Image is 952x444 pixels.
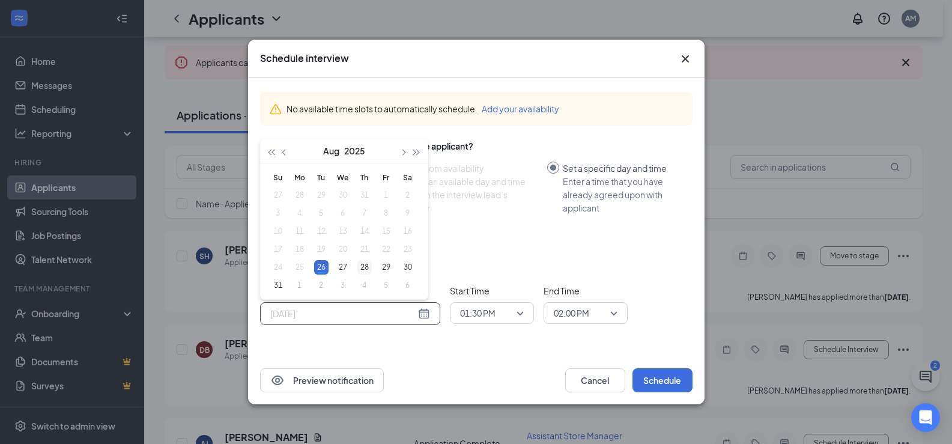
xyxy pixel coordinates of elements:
div: Select from availability [395,162,538,175]
svg: Cross [678,52,693,66]
td: 2025-08-28 [354,258,375,276]
td: 2025-09-02 [311,276,332,294]
div: 26 [314,260,329,275]
button: Close [678,52,693,66]
div: 5 [379,278,393,293]
th: Th [354,168,375,186]
svg: Warning [270,103,282,115]
th: We [332,168,354,186]
button: Schedule [632,368,693,392]
input: Aug 26, 2025 [270,307,416,320]
div: Open Intercom Messenger [911,403,940,432]
span: Start Time [450,284,534,297]
div: How do you want to schedule time with the applicant? [260,140,693,152]
div: No available time slots to automatically schedule. [287,102,683,115]
th: Su [267,168,289,186]
td: 2025-08-27 [332,258,354,276]
button: 2025 [344,139,365,163]
th: Tu [311,168,332,186]
button: Cancel [565,368,625,392]
div: 31 [271,278,285,293]
td: 2025-08-26 [311,258,332,276]
button: Add your availability [482,102,559,115]
div: 3 [336,278,350,293]
td: 2025-09-05 [375,276,397,294]
div: 1 [293,278,307,293]
td: 2025-08-29 [375,258,397,276]
span: 01:30 PM [460,304,496,322]
div: Choose an available day and time slot from the interview lead’s calendar [395,175,538,214]
span: 02:00 PM [554,304,589,322]
span: End Time [544,284,628,297]
td: 2025-08-30 [397,258,419,276]
button: Aug [323,139,339,163]
th: Sa [397,168,419,186]
svg: Eye [270,373,285,388]
td: 2025-09-06 [397,276,419,294]
div: 27 [336,260,350,275]
td: 2025-08-31 [267,276,289,294]
div: 30 [401,260,415,275]
button: EyePreview notification [260,368,384,392]
td: 2025-09-04 [354,276,375,294]
td: 2025-09-03 [332,276,354,294]
div: 6 [401,278,415,293]
th: Mo [289,168,311,186]
div: Enter a time that you have already agreed upon with applicant [563,175,683,214]
div: 29 [379,260,393,275]
th: Fr [375,168,397,186]
div: 28 [357,260,372,275]
td: 2025-09-01 [289,276,311,294]
h3: Schedule interview [260,52,349,65]
div: Set a specific day and time [563,162,683,175]
div: 4 [357,278,372,293]
div: 2 [314,278,329,293]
